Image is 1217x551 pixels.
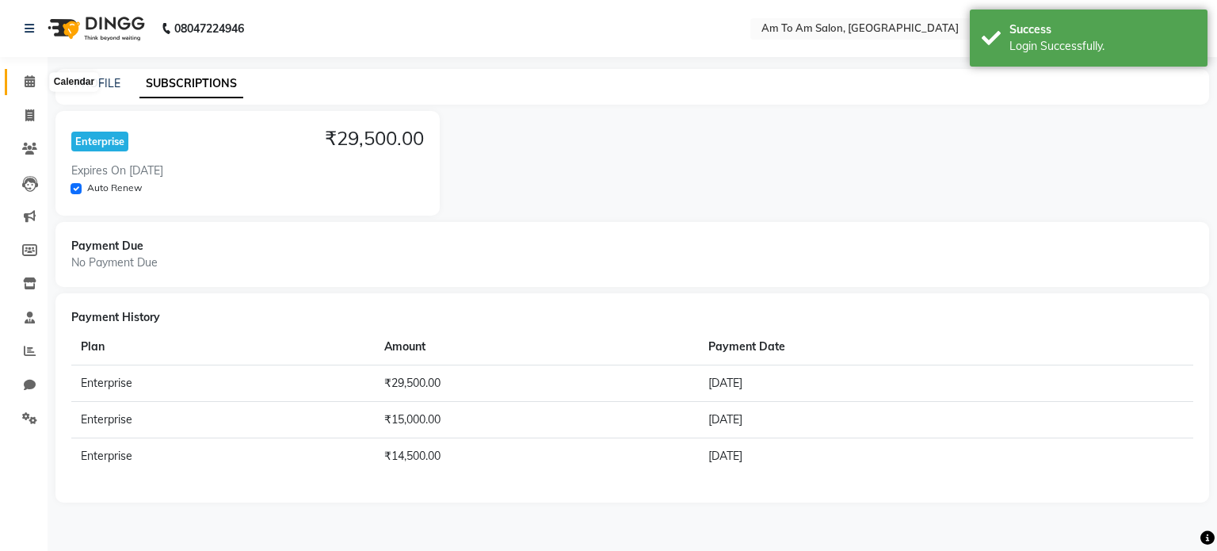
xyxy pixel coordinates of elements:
[699,401,1112,438] td: [DATE]
[375,329,699,365] th: Amount
[71,329,375,365] th: Plan
[71,238,1193,254] div: Payment Due
[1009,21,1196,38] div: Success
[325,127,424,150] h4: ₹29,500.00
[699,329,1112,365] th: Payment Date
[699,365,1112,401] td: [DATE]
[71,365,375,401] td: Enterprise
[1009,38,1196,55] div: Login Successfully.
[87,181,142,195] label: Auto Renew
[71,309,1193,326] div: Payment History
[375,401,699,438] td: ₹15,000.00
[71,132,128,151] div: Enterprise
[174,6,244,51] b: 08047224946
[71,401,375,438] td: Enterprise
[50,73,98,92] div: Calendar
[699,438,1112,474] td: [DATE]
[71,163,163,179] div: Expires On [DATE]
[40,6,149,51] img: logo
[71,254,1193,271] div: No Payment Due
[139,70,243,98] a: SUBSCRIPTIONS
[375,365,699,401] td: ₹29,500.00
[71,438,375,474] td: Enterprise
[375,438,699,474] td: ₹14,500.00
